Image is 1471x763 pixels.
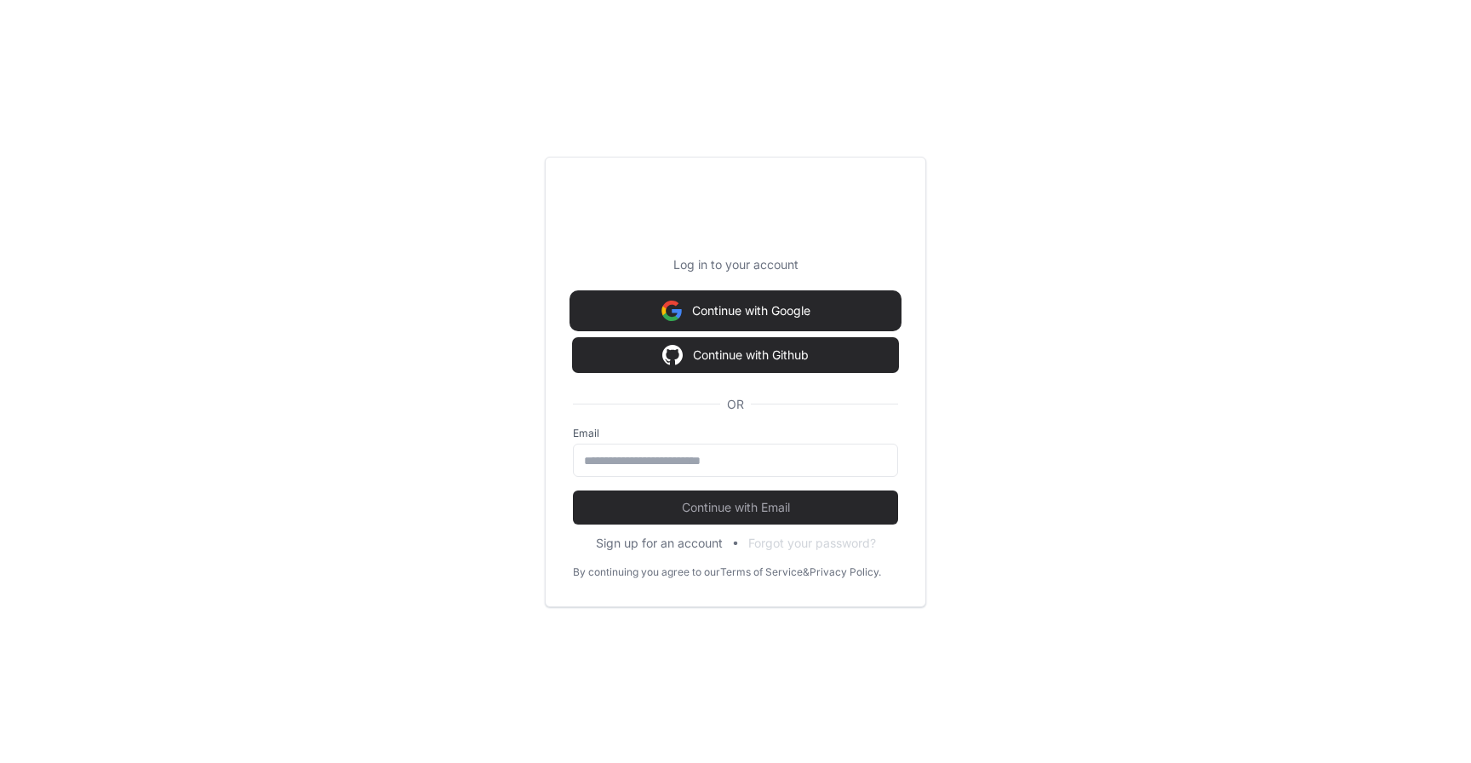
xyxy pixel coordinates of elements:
button: Continue with Github [573,338,898,372]
p: Log in to your account [573,256,898,273]
button: Continue with Email [573,490,898,525]
div: & [803,565,810,579]
img: Sign in with google [661,294,682,328]
span: Continue with Email [573,499,898,516]
button: Forgot your password? [748,535,876,552]
button: Sign up for an account [596,535,723,552]
button: Continue with Google [573,294,898,328]
span: OR [720,396,751,413]
div: By continuing you agree to our [573,565,720,579]
a: Terms of Service [720,565,803,579]
label: Email [573,427,898,440]
img: Sign in with google [662,338,683,372]
a: Privacy Policy. [810,565,881,579]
